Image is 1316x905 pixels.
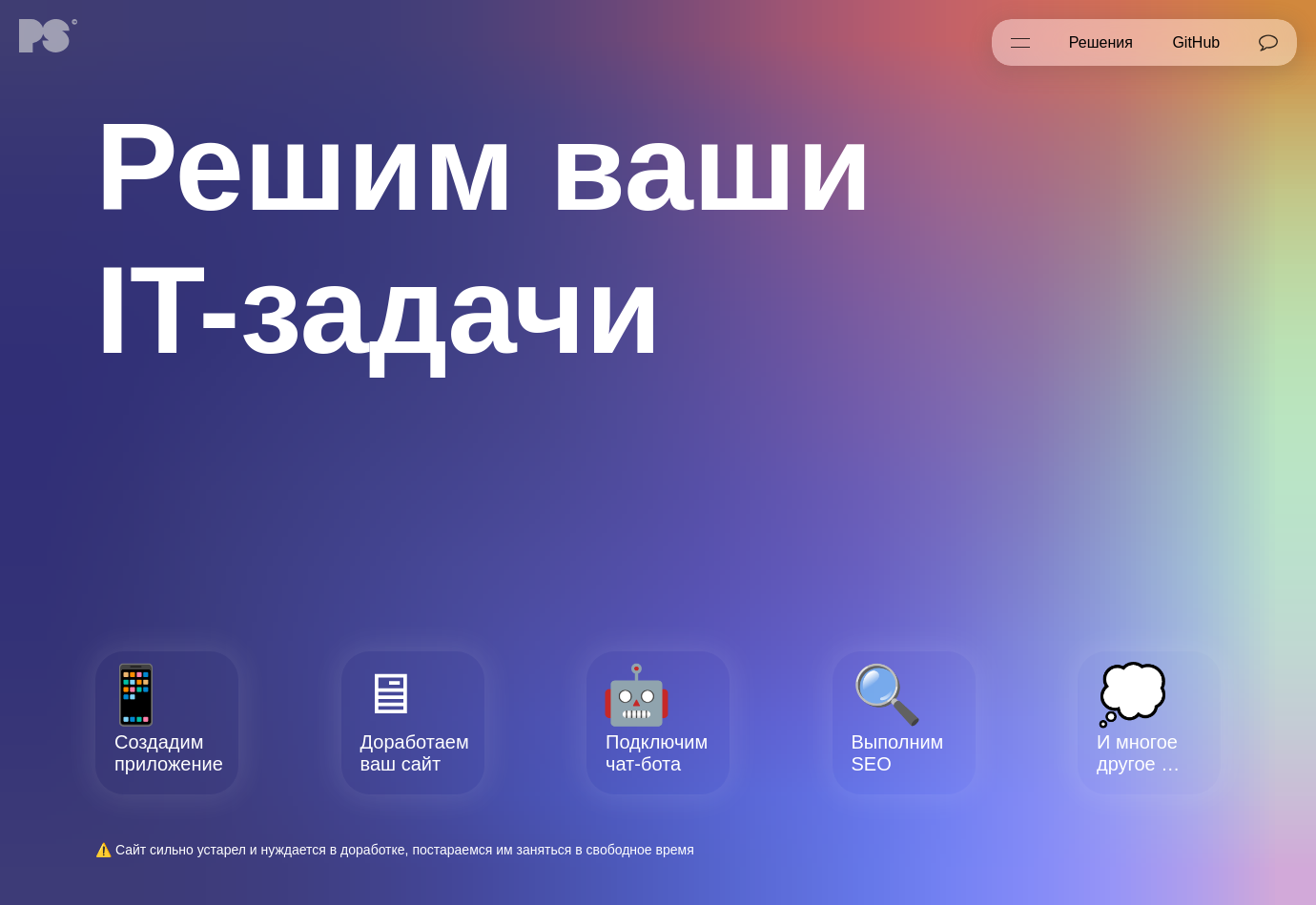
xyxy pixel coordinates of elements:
li: И многое другое … [1078,651,1221,794]
h1: Решим ваши IT-задачи [95,95,1049,381]
a: Решения [1049,19,1153,67]
li: Доработаем ваш сайт [341,651,484,794]
li: Выполним SEO [833,651,976,794]
a: GitHub [1153,19,1240,67]
li: Создадим приложение [95,651,238,794]
span: ⚠️ Сайт сильно устарел и нуждается в доработке, постараемся им заняться в свободное время [95,842,694,857]
li: Подключим чат-бота [586,651,730,794]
